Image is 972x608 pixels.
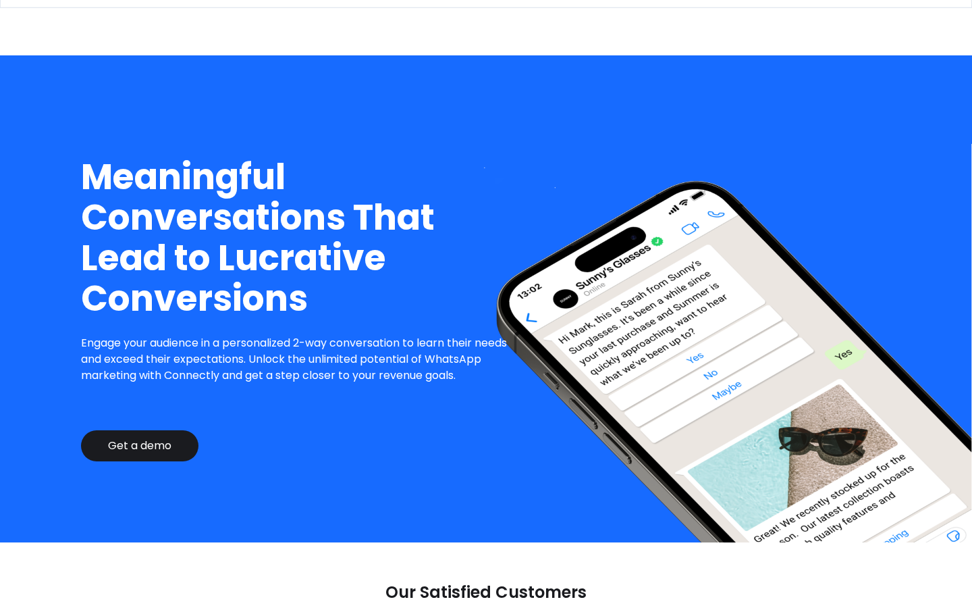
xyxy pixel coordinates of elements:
h1: Meaningful Conversations That Lead to Lucrative Conversions [81,157,518,319]
p: Engage your audience in a personalized 2-way conversation to learn their needs and exceed their e... [81,335,518,384]
p: Our Satisfied Customers [385,583,587,602]
aside: Language selected: English [13,584,81,603]
div: Get a demo [108,439,171,453]
ul: Language list [27,584,81,603]
a: Get a demo [81,430,198,461]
